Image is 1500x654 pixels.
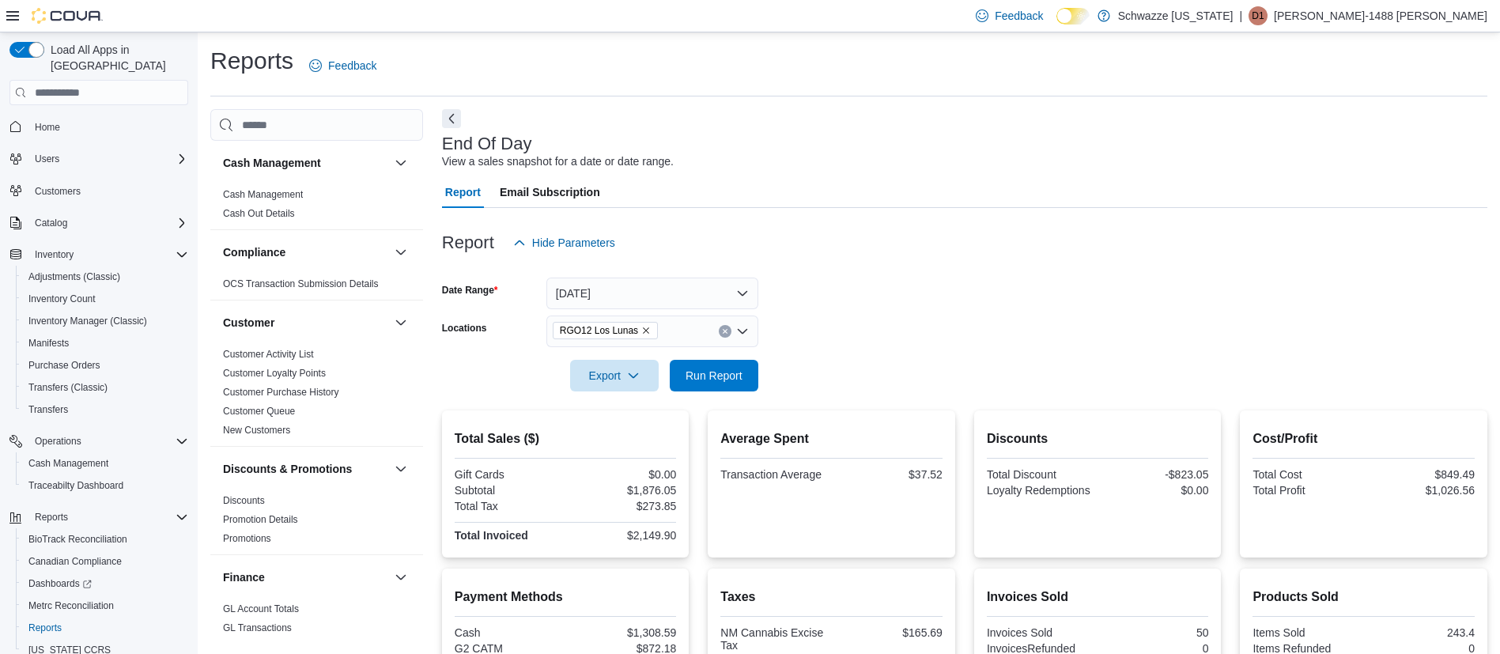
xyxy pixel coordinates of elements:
[28,149,66,168] button: Users
[35,511,68,524] span: Reports
[1252,6,1264,25] span: D1
[328,58,376,74] span: Feedback
[35,248,74,261] span: Inventory
[1239,6,1242,25] p: |
[720,626,828,652] div: NM Cannabis Excise Tax
[569,500,676,512] div: $273.85
[442,134,532,153] h3: End Of Day
[223,368,326,379] a: Customer Loyalty Points
[223,425,290,436] a: New Customers
[28,116,188,136] span: Home
[223,461,352,477] h3: Discounts & Promotions
[442,109,461,128] button: Next
[28,599,114,612] span: Metrc Reconciliation
[223,188,303,201] span: Cash Management
[22,289,102,308] a: Inventory Count
[22,312,188,331] span: Inventory Manager (Classic)
[28,622,62,634] span: Reports
[987,626,1094,639] div: Invoices Sold
[987,484,1094,497] div: Loyalty Redemptions
[28,181,188,201] span: Customers
[686,368,742,384] span: Run Report
[1367,484,1475,497] div: $1,026.56
[223,386,339,399] span: Customer Purchase History
[28,533,127,546] span: BioTrack Reconciliation
[28,381,108,394] span: Transfers (Classic)
[22,596,120,615] a: Metrc Reconciliation
[16,617,195,639] button: Reports
[28,270,120,283] span: Adjustments (Classic)
[303,50,383,81] a: Feedback
[560,323,638,338] span: RGO12 Los Lunas
[22,400,188,419] span: Transfers
[16,474,195,497] button: Traceabilty Dashboard
[16,452,195,474] button: Cash Management
[28,245,80,264] button: Inventory
[28,403,68,416] span: Transfers
[22,574,98,593] a: Dashboards
[35,153,59,165] span: Users
[35,185,81,198] span: Customers
[1253,484,1360,497] div: Total Profit
[16,595,195,617] button: Metrc Reconciliation
[223,569,388,585] button: Finance
[987,588,1209,607] h2: Invoices Sold
[22,618,68,637] a: Reports
[44,42,188,74] span: Load All Apps in [GEOGRAPHIC_DATA]
[210,599,423,644] div: Finance
[391,243,410,262] button: Compliance
[210,491,423,554] div: Discounts & Promotions
[16,266,195,288] button: Adjustments (Classic)
[16,399,195,421] button: Transfers
[22,454,115,473] a: Cash Management
[1249,6,1268,25] div: Denise-1488 Zamora
[22,267,127,286] a: Adjustments (Classic)
[580,360,649,391] span: Export
[28,118,66,137] a: Home
[835,468,943,481] div: $37.52
[670,360,758,391] button: Run Report
[719,325,731,338] button: Clear input
[28,577,92,590] span: Dashboards
[223,155,321,171] h3: Cash Management
[28,245,188,264] span: Inventory
[3,506,195,528] button: Reports
[532,235,615,251] span: Hide Parameters
[455,626,562,639] div: Cash
[391,459,410,478] button: Discounts & Promotions
[223,315,388,331] button: Customer
[223,244,285,260] h3: Compliance
[507,227,622,259] button: Hide Parameters
[28,149,188,168] span: Users
[16,573,195,595] a: Dashboards
[16,310,195,332] button: Inventory Manager (Classic)
[569,484,676,497] div: $1,876.05
[210,345,423,446] div: Customer
[1101,468,1208,481] div: -$823.05
[223,207,295,220] span: Cash Out Details
[16,528,195,550] button: BioTrack Reconciliation
[3,115,195,138] button: Home
[22,574,188,593] span: Dashboards
[22,454,188,473] span: Cash Management
[223,603,299,614] a: GL Account Totals
[16,288,195,310] button: Inventory Count
[391,568,410,587] button: Finance
[736,325,749,338] button: Open list of options
[223,405,295,418] span: Customer Queue
[3,148,195,170] button: Users
[210,274,423,300] div: Compliance
[28,214,188,232] span: Catalog
[455,468,562,481] div: Gift Cards
[35,217,67,229] span: Catalog
[720,588,943,607] h2: Taxes
[223,461,388,477] button: Discounts & Promotions
[22,356,188,375] span: Purchase Orders
[22,334,75,353] a: Manifests
[223,406,295,417] a: Customer Queue
[223,532,271,545] span: Promotions
[223,244,388,260] button: Compliance
[442,153,674,170] div: View a sales snapshot for a date or date range.
[569,468,676,481] div: $0.00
